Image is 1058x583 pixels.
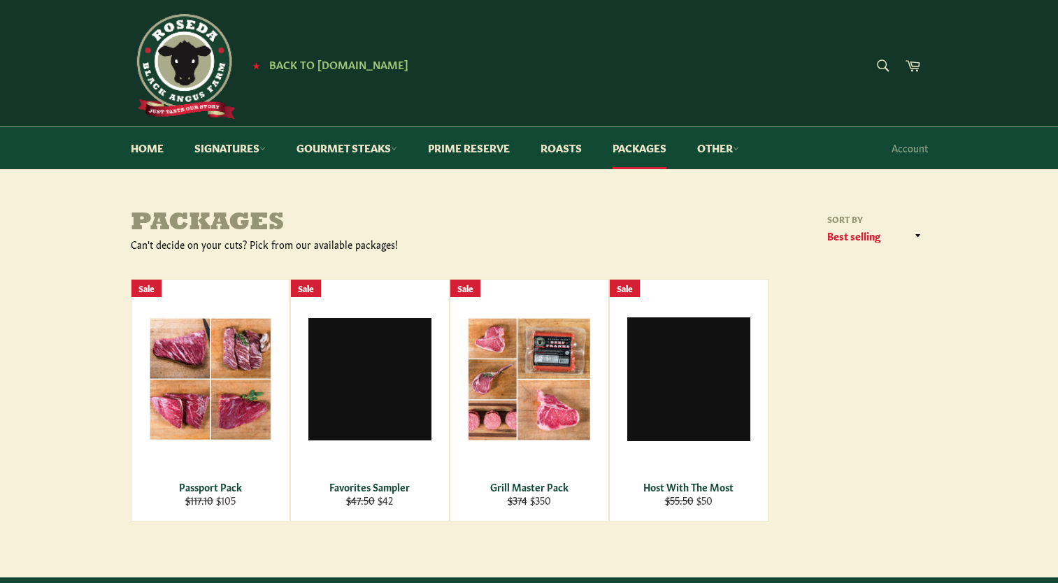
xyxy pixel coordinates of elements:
div: Favorites Sampler [299,480,440,494]
h1: Packages [131,210,529,238]
label: Sort by [823,213,928,225]
s: $55.50 [665,493,694,507]
a: Passport Pack Passport Pack $117.10 $105 [131,279,290,521]
img: Passport Pack [149,317,272,440]
img: Roseda Beef [131,14,236,119]
div: Grill Master Pack [459,480,599,494]
a: Host With The Most Host With The Most $55.50 $50 [609,279,769,521]
a: Favorites Sampler Favorites Sampler $47.50 $42 [290,279,450,521]
a: Account [885,127,935,168]
a: Other [683,127,753,169]
div: $42 [299,494,440,507]
div: $350 [459,494,599,507]
a: Prime Reserve [414,127,524,169]
a: Grill Master Pack Grill Master Pack $374 $350 [450,279,609,521]
a: Home [117,127,178,169]
div: Sale [610,280,640,297]
img: Grill Master Pack [468,317,591,441]
div: Passport Pack [140,480,280,494]
div: Sale [131,280,162,297]
span: Back to [DOMAIN_NAME] [269,57,408,71]
div: Sale [291,280,321,297]
a: Packages [599,127,680,169]
div: Can't decide on your cuts? Pick from our available packages! [131,238,529,251]
a: Roasts [527,127,596,169]
a: ★ Back to [DOMAIN_NAME] [245,59,408,71]
div: Sale [450,280,480,297]
s: $117.10 [185,493,213,507]
a: Signatures [180,127,280,169]
div: $50 [618,494,759,507]
a: Gourmet Steaks [283,127,411,169]
s: $374 [508,493,527,507]
s: $47.50 [346,493,375,507]
span: ★ [252,59,260,71]
div: $105 [140,494,280,507]
div: Host With The Most [618,480,759,494]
